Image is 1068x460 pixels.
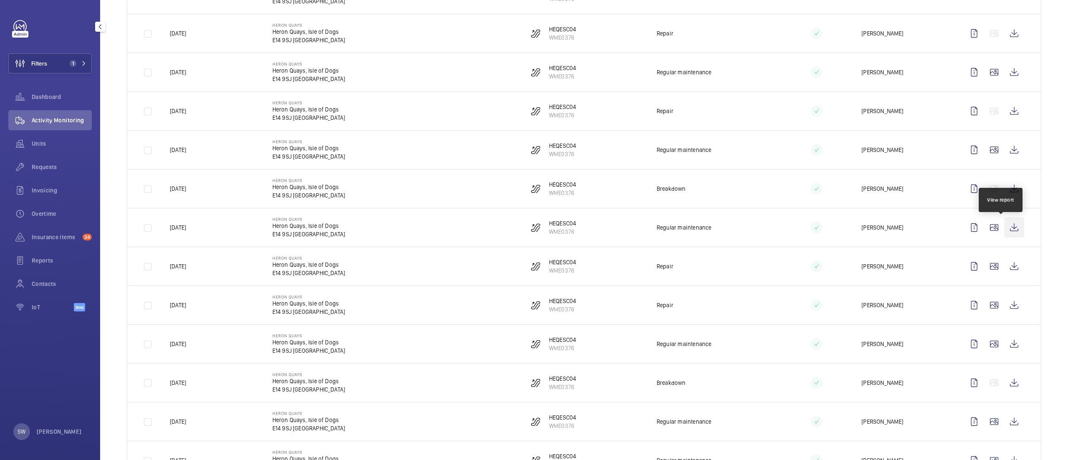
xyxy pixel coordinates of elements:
span: IoT [32,303,74,311]
span: 1 [70,60,76,67]
p: [DATE] [170,146,186,154]
span: Filters [31,59,47,68]
p: E14 9SJ [GEOGRAPHIC_DATA] [272,152,345,161]
p: HEQESC04 [549,142,576,150]
p: Repair [657,301,673,309]
p: WME0376 [549,344,576,352]
p: [DATE] [170,68,186,76]
p: WME0376 [549,383,576,391]
p: Repair [657,29,673,38]
p: Heron Quays [272,217,345,222]
p: Heron Quays, Isle of Dogs [272,222,345,230]
p: WME0376 [549,189,576,197]
p: [PERSON_NAME] [861,185,903,193]
span: Units [32,139,92,148]
span: Reports [32,256,92,265]
p: [PERSON_NAME] [861,379,903,387]
img: escalator.svg [531,184,541,194]
p: Heron Quays [272,333,345,338]
p: HEQESC04 [549,103,576,111]
p: Breakdown [657,185,686,193]
p: Heron Quays [272,23,345,28]
p: WME0376 [549,33,576,42]
p: Regular maintenance [657,340,711,348]
p: Heron Quays [272,139,345,144]
p: E14 9SJ [GEOGRAPHIC_DATA] [272,114,345,122]
p: [DATE] [170,185,186,193]
img: escalator.svg [531,145,541,155]
p: HEQESC04 [549,258,576,266]
p: WME0376 [549,227,576,236]
img: escalator.svg [531,417,541,427]
p: WME0376 [549,111,576,119]
div: View report [987,196,1014,204]
p: WME0376 [549,305,576,313]
p: Regular maintenance [657,417,711,426]
img: escalator.svg [531,28,541,38]
p: Heron Quays [272,450,345,455]
p: [PERSON_NAME] [861,146,903,154]
p: [PERSON_NAME] [861,68,903,76]
span: Insurance items [32,233,79,241]
p: HEQESC04 [549,413,576,422]
p: HEQESC04 [549,25,576,33]
p: E14 9SJ [GEOGRAPHIC_DATA] [272,269,345,277]
p: Heron Quays, Isle of Dogs [272,299,345,308]
p: [DATE] [170,340,186,348]
img: escalator.svg [531,378,541,388]
p: [DATE] [170,29,186,38]
p: Repair [657,262,673,270]
p: Regular maintenance [657,223,711,232]
p: Heron Quays, Isle of Dogs [272,66,345,75]
p: E14 9SJ [GEOGRAPHIC_DATA] [272,308,345,316]
p: [PERSON_NAME] [861,107,903,115]
p: E14 9SJ [GEOGRAPHIC_DATA] [272,75,345,83]
img: escalator.svg [531,222,541,233]
p: HEQESC04 [549,374,576,383]
p: Breakdown [657,379,686,387]
p: Heron Quays, Isle of Dogs [272,377,345,385]
p: Regular maintenance [657,146,711,154]
p: Heron Quays, Isle of Dogs [272,183,345,191]
p: [DATE] [170,379,186,387]
p: Heron Quays, Isle of Dogs [272,416,345,424]
img: escalator.svg [531,300,541,310]
p: [PERSON_NAME] [37,427,82,436]
p: E14 9SJ [GEOGRAPHIC_DATA] [272,191,345,200]
p: Heron Quays, Isle of Dogs [272,260,345,269]
button: Filters1 [8,53,92,73]
p: E14 9SJ [GEOGRAPHIC_DATA] [272,424,345,432]
p: HEQESC04 [549,64,576,72]
span: Dashboard [32,93,92,101]
p: Heron Quays [272,411,345,416]
p: [DATE] [170,223,186,232]
p: Heron Quays, Isle of Dogs [272,338,345,346]
p: E14 9SJ [GEOGRAPHIC_DATA] [272,230,345,238]
img: escalator.svg [531,106,541,116]
p: Heron Quays [272,372,345,377]
p: E14 9SJ [GEOGRAPHIC_DATA] [272,385,345,394]
span: Requests [32,163,92,171]
p: [DATE] [170,301,186,309]
img: escalator.svg [531,261,541,271]
p: HEQESC04 [549,336,576,344]
span: 34 [83,234,92,240]
p: [PERSON_NAME] [861,301,903,309]
p: E14 9SJ [GEOGRAPHIC_DATA] [272,346,345,355]
p: [PERSON_NAME] [861,29,903,38]
p: [DATE] [170,417,186,426]
p: SW [18,427,25,436]
p: WME0376 [549,72,576,81]
p: HEQESC04 [549,219,576,227]
p: WME0376 [549,422,576,430]
img: escalator.svg [531,67,541,77]
p: Heron Quays, Isle of Dogs [272,105,345,114]
span: Beta [74,303,85,311]
p: Heron Quays [272,255,345,260]
p: [PERSON_NAME] [861,340,903,348]
span: Activity Monitoring [32,116,92,124]
p: Heron Quays [272,178,345,183]
p: [PERSON_NAME] [861,223,903,232]
p: Repair [657,107,673,115]
p: [DATE] [170,107,186,115]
